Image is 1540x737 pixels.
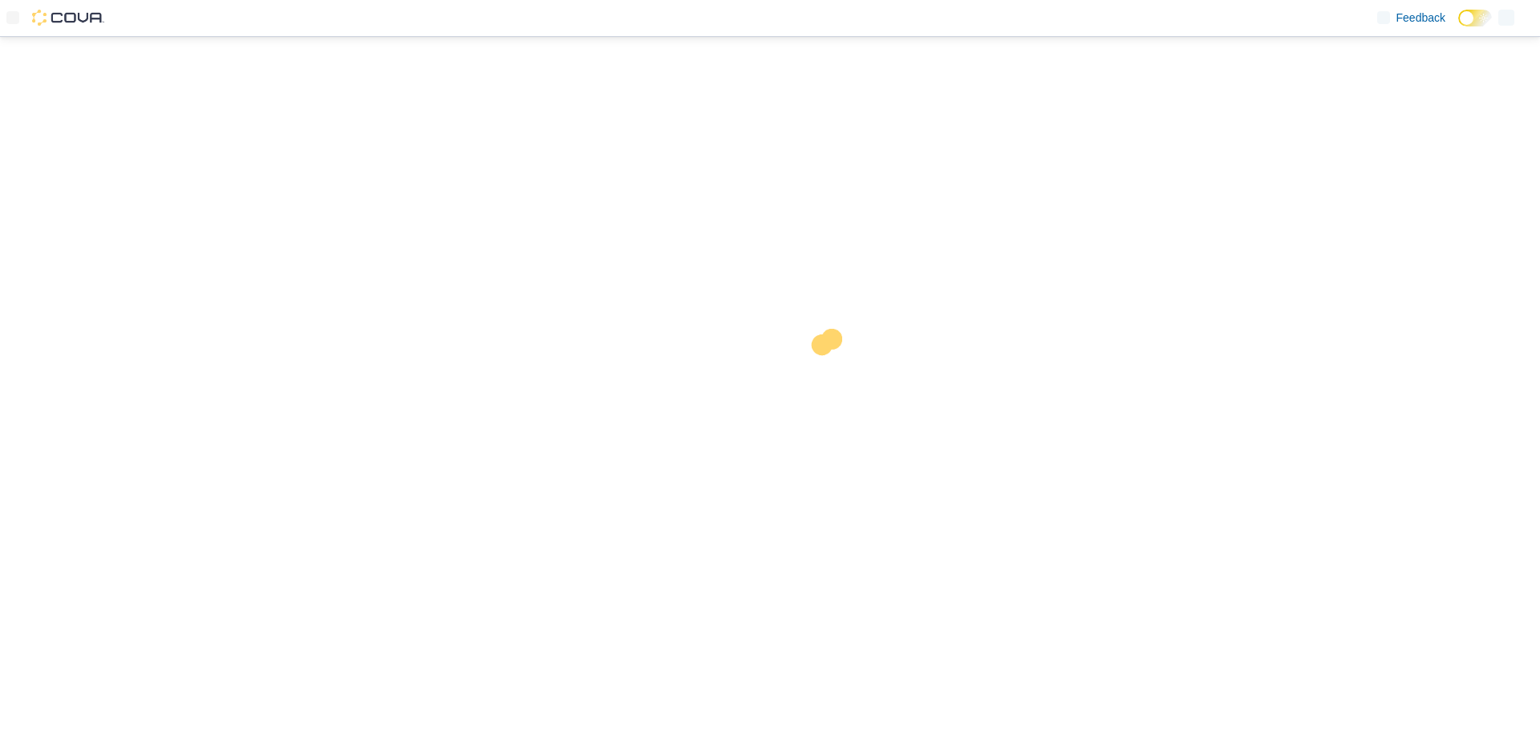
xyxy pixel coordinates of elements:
input: Dark Mode [1458,10,1492,26]
span: Feedback [1396,10,1445,26]
span: Dark Mode [1458,26,1459,27]
a: Feedback [1371,2,1452,34]
img: cova-loader [770,317,890,437]
img: Cova [32,10,104,26]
